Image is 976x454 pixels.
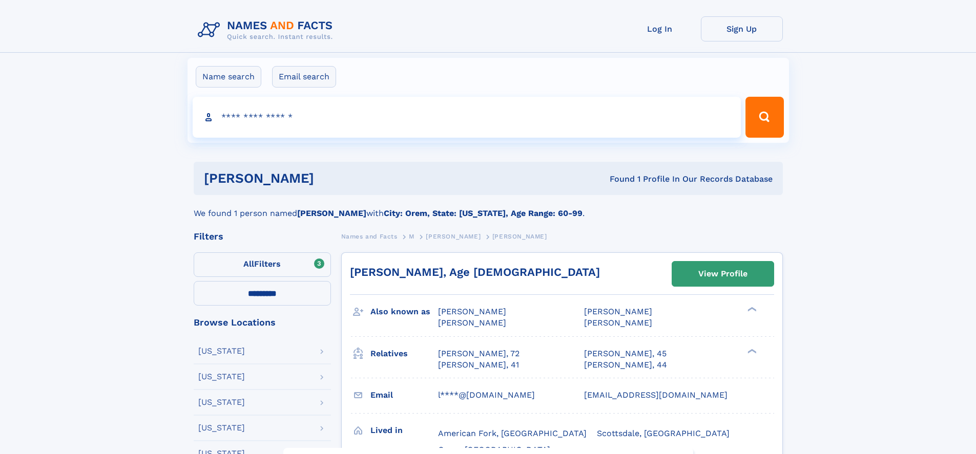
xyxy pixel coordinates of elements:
a: [PERSON_NAME], 45 [584,348,667,359]
span: [PERSON_NAME] [492,233,547,240]
b: City: Orem, State: [US_STATE], Age Range: 60-99 [384,208,583,218]
div: [US_STATE] [198,398,245,406]
a: Names and Facts [341,230,398,243]
a: [PERSON_NAME], 72 [438,348,520,359]
a: Log In [619,16,701,41]
span: All [243,259,254,269]
div: ❯ [745,348,757,354]
h1: [PERSON_NAME] [204,172,462,185]
span: American Fork, [GEOGRAPHIC_DATA] [438,428,587,438]
span: [PERSON_NAME] [438,307,506,316]
span: M [409,233,414,240]
span: [PERSON_NAME] [438,318,506,328]
h3: Also known as [370,303,438,320]
div: [US_STATE] [198,424,245,432]
span: [EMAIL_ADDRESS][DOMAIN_NAME] [584,390,728,400]
label: Filters [194,252,331,277]
a: [PERSON_NAME], Age [DEMOGRAPHIC_DATA] [350,266,600,278]
div: Browse Locations [194,318,331,327]
label: Name search [196,66,261,88]
span: [PERSON_NAME] [584,318,652,328]
div: [US_STATE] [198,347,245,355]
div: Found 1 Profile In Our Records Database [462,174,773,185]
h3: Email [370,386,438,404]
h3: Lived in [370,422,438,439]
button: Search Button [745,97,783,138]
a: [PERSON_NAME], 44 [584,359,667,371]
span: [PERSON_NAME] [426,233,481,240]
a: [PERSON_NAME], 41 [438,359,519,371]
a: M [409,230,414,243]
label: Email search [272,66,336,88]
div: View Profile [698,262,747,286]
input: search input [193,97,741,138]
div: [US_STATE] [198,373,245,381]
div: ❯ [745,306,757,313]
div: Filters [194,232,331,241]
b: [PERSON_NAME] [297,208,366,218]
a: Sign Up [701,16,783,41]
a: [PERSON_NAME] [426,230,481,243]
img: Logo Names and Facts [194,16,341,44]
span: [PERSON_NAME] [584,307,652,316]
a: View Profile [672,262,774,286]
h3: Relatives [370,345,438,362]
div: We found 1 person named with . [194,195,783,220]
span: Scottsdale, [GEOGRAPHIC_DATA] [597,428,730,438]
